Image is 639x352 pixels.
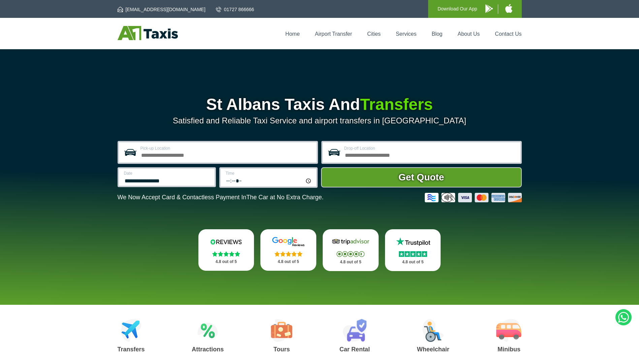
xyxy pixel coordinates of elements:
[315,31,352,37] a: Airport Transfer
[438,5,477,13] p: Download Our App
[432,31,442,37] a: Blog
[505,4,512,13] img: A1 Taxis iPhone App
[285,31,300,37] a: Home
[118,6,205,13] a: [EMAIL_ADDRESS][DOMAIN_NAME]
[458,31,480,37] a: About Us
[271,319,292,342] img: Tours
[124,171,211,175] label: Date
[496,319,521,342] img: Minibus
[330,258,371,266] p: 4.8 out of 5
[140,146,313,150] label: Pick-up Location
[118,96,522,113] h1: St Albans Taxis And
[385,229,441,271] a: Trustpilot Stars 4.8 out of 5
[337,251,364,257] img: Stars
[246,194,323,201] span: The Car at No Extra Charge.
[393,237,433,247] img: Trustpilot
[495,31,521,37] a: Contact Us
[396,31,416,37] a: Services
[212,251,240,257] img: Stars
[392,258,434,266] p: 4.8 out of 5
[268,258,309,266] p: 4.8 out of 5
[268,237,309,247] img: Google
[206,258,247,266] p: 4.8 out of 5
[399,251,427,257] img: Stars
[422,319,444,342] img: Wheelchair
[343,319,366,342] img: Car Rental
[425,193,522,202] img: Credit And Debit Cards
[198,229,254,271] a: Reviews.io Stars 4.8 out of 5
[118,194,324,201] p: We Now Accept Card & Contactless Payment In
[118,26,178,40] img: A1 Taxis St Albans LTD
[275,251,302,257] img: Stars
[121,319,141,342] img: Airport Transfers
[367,31,381,37] a: Cities
[206,237,246,247] img: Reviews.io
[360,95,433,113] span: Transfers
[260,229,316,271] a: Google Stars 4.8 out of 5
[118,116,522,125] p: Satisfied and Reliable Taxi Service and airport transfers in [GEOGRAPHIC_DATA]
[321,167,522,187] button: Get Quote
[485,4,493,13] img: A1 Taxis Android App
[197,319,218,342] img: Attractions
[226,171,312,175] label: Time
[216,6,254,13] a: 01727 866666
[330,237,371,247] img: Tripadvisor
[344,146,516,150] label: Drop-off Location
[323,229,379,271] a: Tripadvisor Stars 4.8 out of 5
